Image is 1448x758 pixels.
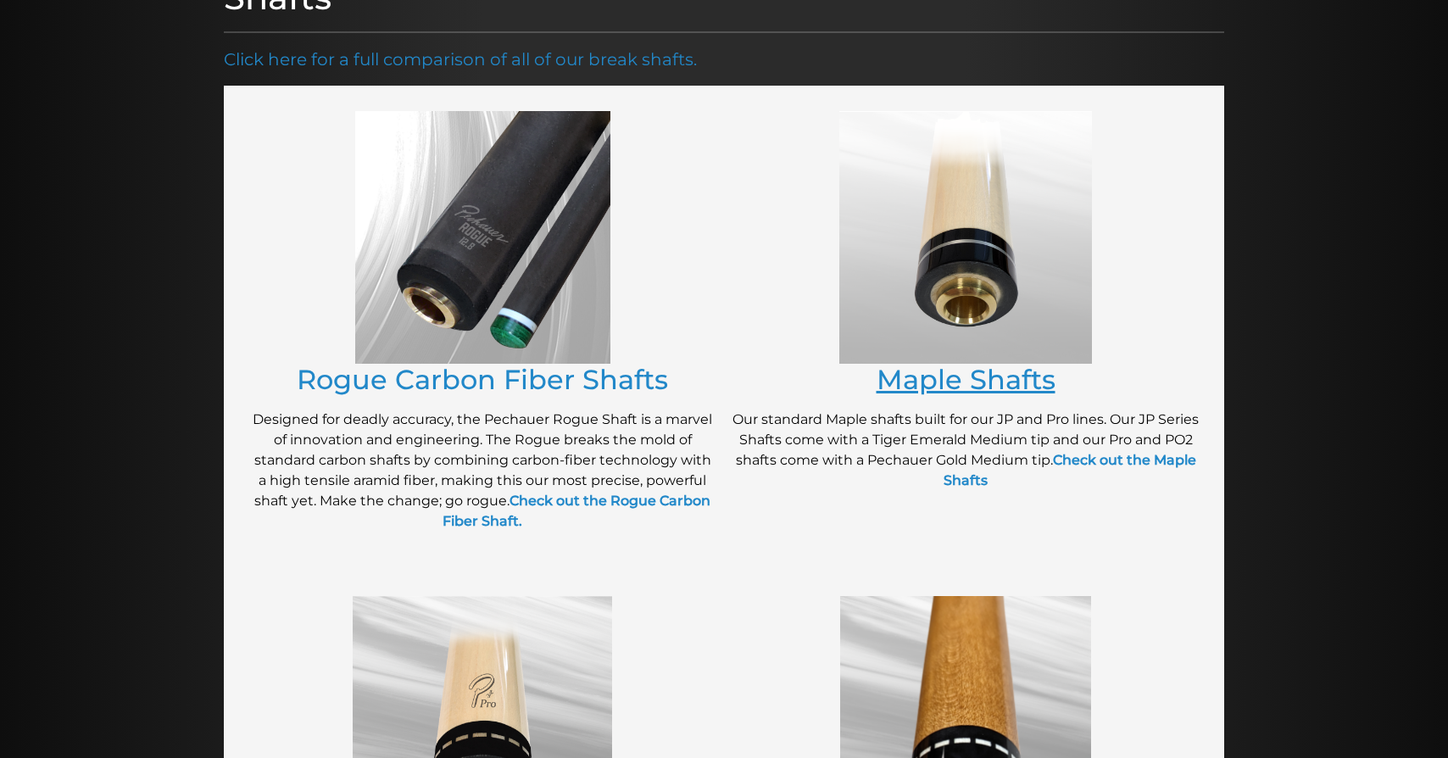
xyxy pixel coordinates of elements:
[249,410,716,532] p: Designed for deadly accuracy, the Pechauer Rogue Shaft is a marvel of innovation and engineering....
[732,410,1199,491] p: Our standard Maple shafts built for our JP and Pro lines. Our JP Series Shafts come with a Tiger ...
[224,49,697,70] a: Click here for a full comparison of all of our break shafts.
[443,493,710,529] a: Check out the Rogue Carbon Fiber Shaft.
[297,363,668,396] a: Rogue Carbon Fiber Shafts
[877,363,1055,396] a: Maple Shafts
[944,452,1196,488] a: Check out the Maple Shafts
